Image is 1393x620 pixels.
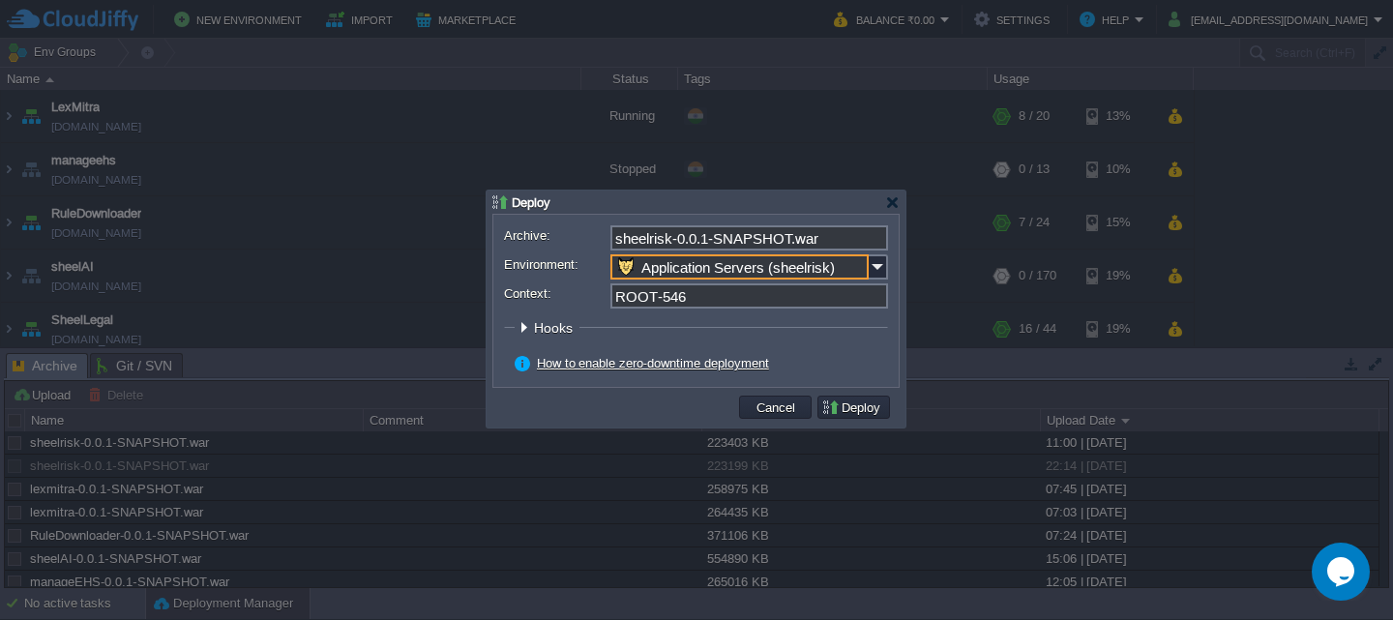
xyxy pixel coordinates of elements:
[512,195,550,210] span: Deploy
[534,320,578,336] span: Hooks
[504,283,608,304] label: Context:
[821,399,886,416] button: Deploy
[504,254,608,275] label: Environment:
[751,399,801,416] button: Cancel
[537,356,769,370] a: How to enable zero-downtime deployment
[504,225,608,246] label: Archive:
[1312,543,1374,601] iframe: chat widget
